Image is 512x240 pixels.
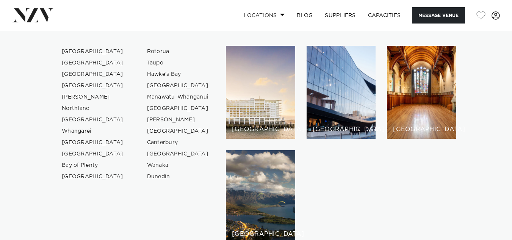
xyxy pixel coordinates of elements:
a: BLOG [291,7,319,24]
h6: [GEOGRAPHIC_DATA] [232,231,289,237]
a: Christchurch venues [GEOGRAPHIC_DATA] [387,46,456,139]
a: Northland [56,103,130,114]
a: [GEOGRAPHIC_DATA] [56,46,130,57]
a: [GEOGRAPHIC_DATA] [56,57,130,69]
a: [GEOGRAPHIC_DATA] [56,114,130,125]
a: [GEOGRAPHIC_DATA] [56,171,130,182]
a: [GEOGRAPHIC_DATA] [56,80,130,91]
a: Whangarei [56,125,130,137]
a: Capacities [362,7,407,24]
a: Taupo [141,57,215,69]
button: Message Venue [412,7,465,24]
a: Rotorua [141,46,215,57]
a: [GEOGRAPHIC_DATA] [56,69,130,80]
a: Dunedin [141,171,215,182]
a: Wanaka [141,160,215,171]
a: [PERSON_NAME] [141,114,215,125]
a: [GEOGRAPHIC_DATA] [141,125,215,137]
a: Wellington venues [GEOGRAPHIC_DATA] [307,46,376,139]
a: [GEOGRAPHIC_DATA] [56,148,130,160]
a: Hawke's Bay [141,69,215,80]
a: Manawatū-Whanganui [141,91,215,103]
a: Bay of Plenty [56,160,130,171]
img: nzv-logo.png [12,8,53,22]
h6: [GEOGRAPHIC_DATA] [393,126,450,133]
a: SUPPLIERS [319,7,362,24]
a: [GEOGRAPHIC_DATA] [56,137,130,148]
a: [GEOGRAPHIC_DATA] [141,148,215,160]
a: [GEOGRAPHIC_DATA] [141,103,215,114]
a: [PERSON_NAME] [56,91,130,103]
h6: [GEOGRAPHIC_DATA] [313,126,370,133]
a: Locations [238,7,291,24]
h6: [GEOGRAPHIC_DATA] [232,126,289,133]
a: Canterbury [141,137,215,148]
a: [GEOGRAPHIC_DATA] [141,80,215,91]
a: Auckland venues [GEOGRAPHIC_DATA] [226,46,295,139]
